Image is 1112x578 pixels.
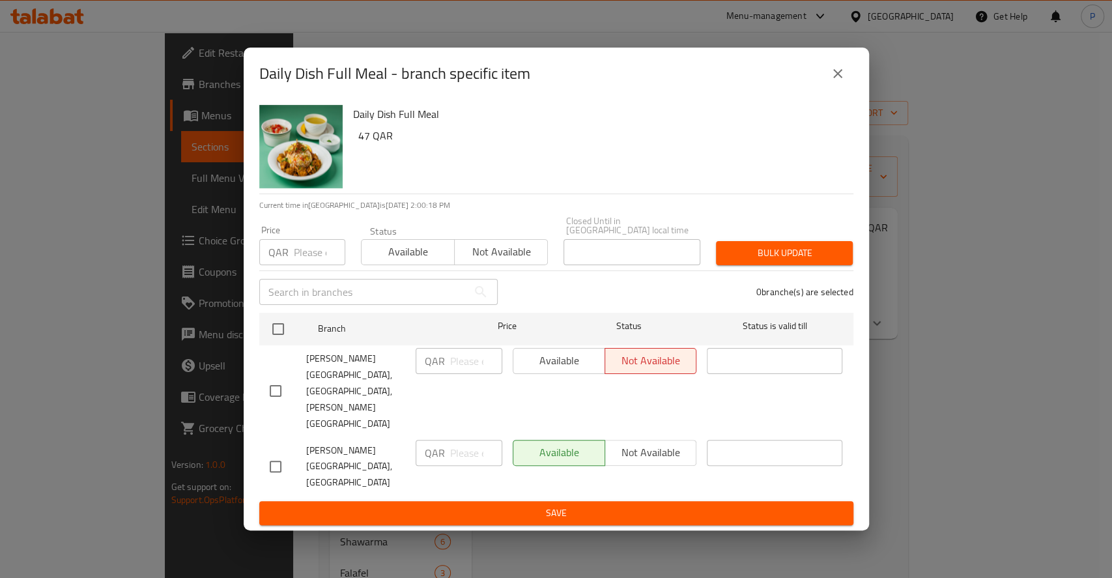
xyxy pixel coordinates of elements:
button: close [822,58,853,89]
h6: Daily Dish Full Meal [353,105,843,123]
span: [PERSON_NAME][GEOGRAPHIC_DATA], [GEOGRAPHIC_DATA], [PERSON_NAME][GEOGRAPHIC_DATA] [306,351,405,432]
h2: Daily Dish Full Meal - branch specific item [259,63,530,84]
span: Status [561,318,696,334]
span: Bulk update [726,245,842,261]
p: QAR [425,445,445,461]
span: Branch [318,321,453,337]
span: Status is valid till [707,318,842,334]
input: Please enter price [450,440,502,466]
button: Available [361,239,455,265]
button: Bulk update [716,241,853,265]
input: Please enter price [450,348,502,374]
p: QAR [425,353,445,369]
p: 0 branche(s) are selected [756,285,853,298]
button: Save [259,501,853,525]
p: Current time in [GEOGRAPHIC_DATA] is [DATE] 2:00:18 PM [259,199,853,211]
button: Not available [454,239,548,265]
span: Save [270,505,843,521]
p: QAR [268,244,289,260]
span: Price [464,318,550,334]
h6: 47 QAR [358,126,843,145]
span: Available [367,242,449,261]
input: Search in branches [259,279,468,305]
input: Please enter price [294,239,345,265]
span: Not available [460,242,543,261]
span: [PERSON_NAME][GEOGRAPHIC_DATA], [GEOGRAPHIC_DATA] [306,442,405,491]
img: Daily Dish Full Meal [259,105,343,188]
